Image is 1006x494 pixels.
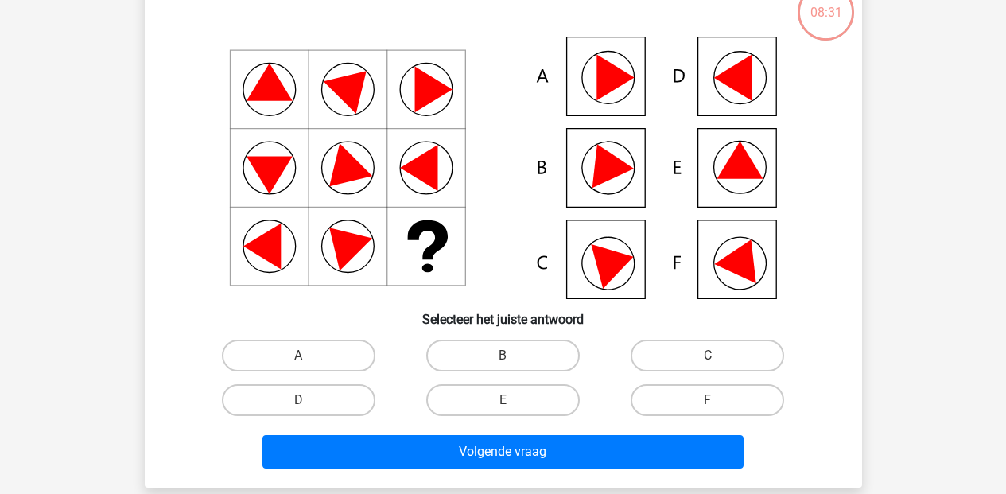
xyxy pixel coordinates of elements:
[631,340,784,371] label: C
[222,340,375,371] label: A
[426,340,580,371] label: B
[170,299,837,327] h6: Selecteer het juiste antwoord
[631,384,784,416] label: F
[426,384,580,416] label: E
[222,384,375,416] label: D
[262,435,744,469] button: Volgende vraag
